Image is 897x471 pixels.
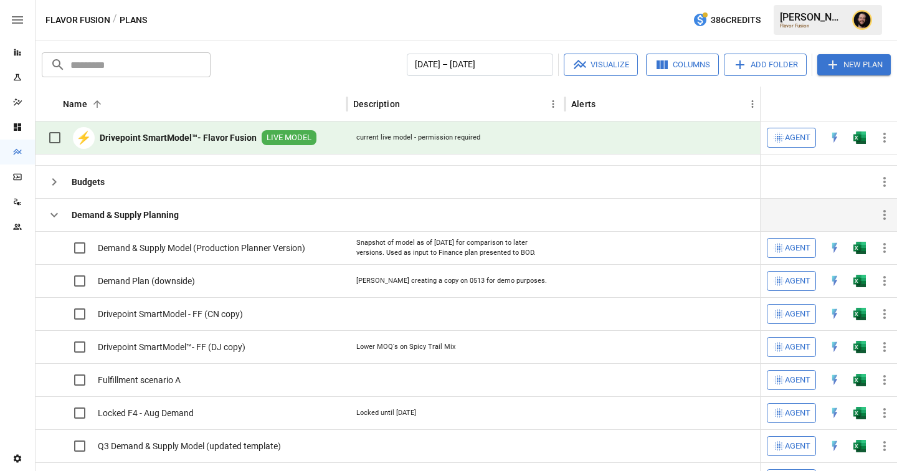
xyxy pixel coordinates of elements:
span: 386 Credits [711,12,761,28]
div: Open in Quick Edit [828,341,841,353]
div: Open in Quick Edit [828,131,841,144]
img: Ciaran Nugent [852,10,872,30]
span: Agent [785,373,810,388]
span: Locked F4 - Aug Demand [98,407,194,419]
span: Agent [785,439,810,454]
div: Lower MOQ's on Spicy Trail Mix [356,342,455,352]
button: Sort [401,95,419,113]
img: quick-edit-flash.b8aec18c.svg [828,341,841,353]
img: excel-icon.76473adf.svg [853,407,866,419]
button: Agent [767,238,816,258]
div: Open in Quick Edit [828,242,841,254]
img: quick-edit-flash.b8aec18c.svg [828,308,841,320]
button: New Plan [817,54,891,75]
div: Open in Excel [853,440,866,452]
button: Sort [88,95,106,113]
button: Sort [880,95,897,113]
b: Drivepoint SmartModel™- Flavor Fusion [100,131,257,144]
img: quick-edit-flash.b8aec18c.svg [828,440,841,452]
div: Name [63,99,87,109]
img: quick-edit-flash.b8aec18c.svg [828,407,841,419]
div: current live model - permission required [356,133,480,143]
div: Open in Quick Edit [828,275,841,287]
b: Demand & Supply Planning [72,209,179,221]
button: Alerts column menu [744,95,761,113]
button: Flavor Fusion [45,12,110,28]
div: Open in Excel [853,341,866,353]
span: Fulfillment scenario A [98,374,181,386]
img: excel-icon.76473adf.svg [853,341,866,353]
div: Description [353,99,400,109]
span: Drivepoint SmartModel™- FF (DJ copy) [98,341,245,353]
span: Agent [785,406,810,421]
div: Open in Excel [853,407,866,419]
button: Agent [767,304,816,324]
img: quick-edit-flash.b8aec18c.svg [828,374,841,386]
span: Agent [785,307,810,321]
button: Agent [767,436,816,456]
img: excel-icon.76473adf.svg [853,308,866,320]
span: Demand Plan (downside) [98,275,195,287]
button: Agent [767,337,816,357]
button: Agent [767,271,816,291]
div: Flavor Fusion [780,23,845,29]
span: Q3 Demand & Supply Model (updated template) [98,440,281,452]
button: [DATE] – [DATE] [407,54,553,76]
button: Description column menu [544,95,562,113]
div: Open in Excel [853,242,866,254]
button: Agent [767,370,816,390]
img: excel-icon.76473adf.svg [853,275,866,287]
button: Ciaran Nugent [845,2,880,37]
div: Open in Quick Edit [828,374,841,386]
img: excel-icon.76473adf.svg [853,131,866,144]
span: Agent [785,340,810,354]
button: Agent [767,403,816,423]
div: Open in Excel [853,374,866,386]
span: LIVE MODEL [262,132,316,144]
div: Open in Quick Edit [828,308,841,320]
div: [PERSON_NAME] [780,11,845,23]
div: Open in Quick Edit [828,440,841,452]
div: Locked until [DATE] [356,408,416,418]
img: quick-edit-flash.b8aec18c.svg [828,131,841,144]
button: Sort [597,95,614,113]
img: quick-edit-flash.b8aec18c.svg [828,242,841,254]
div: Open in Excel [853,275,866,287]
img: quick-edit-flash.b8aec18c.svg [828,275,841,287]
div: Open in Excel [853,308,866,320]
div: / [113,12,117,28]
div: [PERSON_NAME] creating a copy on 0513 for demo purposes. [356,276,547,286]
img: excel-icon.76473adf.svg [853,242,866,254]
div: Alerts [571,99,596,109]
button: Columns [646,54,719,76]
span: Drivepoint SmartModel - FF (CN copy) [98,308,243,320]
button: Agent [767,128,816,148]
div: Open in Excel [853,131,866,144]
span: Demand & Supply Model (Production Planner Version) [98,242,305,254]
div: ⚡ [73,127,95,149]
img: excel-icon.76473adf.svg [853,440,866,452]
span: Agent [785,131,810,145]
span: Agent [785,274,810,288]
img: excel-icon.76473adf.svg [853,374,866,386]
button: 386Credits [688,9,766,32]
div: Snapshot of model as of [DATE] for comparison to later versions. Used as input to Finance plan pr... [356,238,556,257]
div: Open in Quick Edit [828,407,841,419]
button: Visualize [564,54,638,76]
button: Add Folder [724,54,807,76]
span: Agent [785,241,810,255]
b: Budgets [72,176,105,188]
